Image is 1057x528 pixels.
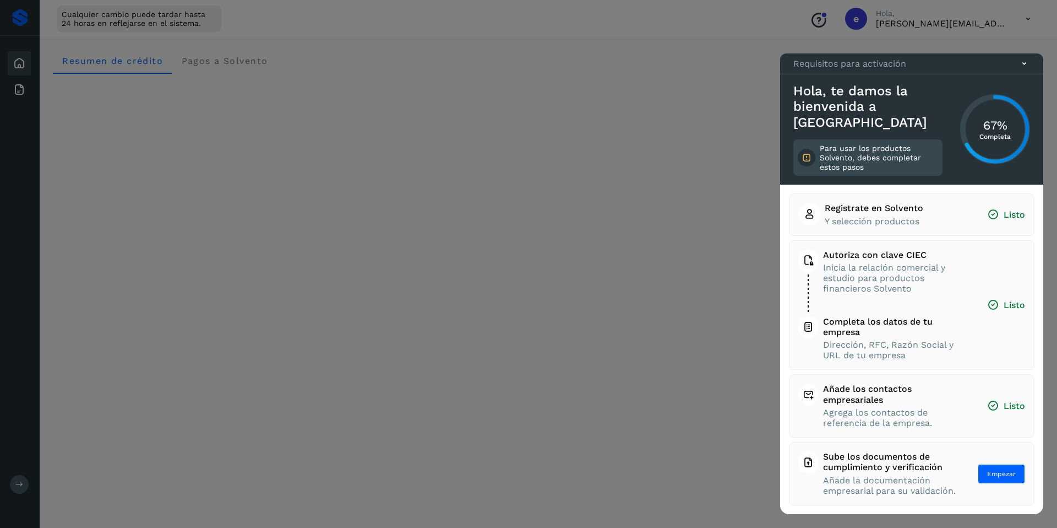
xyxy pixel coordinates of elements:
button: Registrate en SolventoY selección productosListo [798,203,1025,226]
p: Requisitos para activación [793,58,906,69]
span: Agrega los contactos de referencia de la empresa. [823,407,966,428]
span: Dirección, RFC, Razón Social y URL de tu empresa [823,340,966,360]
span: Listo [987,299,1025,311]
h3: 67% [979,118,1011,133]
button: Empezar [978,464,1025,484]
span: Completa los datos de tu empresa [823,316,966,337]
span: Listo [987,209,1025,220]
button: Autoriza con clave CIECInicia la relación comercial y estudio para productos financieros Solvento... [798,250,1025,361]
span: Y selección productos [825,216,923,227]
span: Autoriza con clave CIEC [823,250,966,260]
span: Empezar [987,469,1016,479]
span: Añade la documentación empresarial para su validación. [823,475,957,496]
button: Añade los contactos empresarialesAgrega los contactos de referencia de la empresa.Listo [798,384,1025,428]
div: Requisitos para activación [780,53,1043,74]
h3: Hola, te damos la bienvenida a [GEOGRAPHIC_DATA] [793,83,942,131]
span: Sube los documentos de cumplimiento y verificación [823,451,957,472]
span: Añade los contactos empresariales [823,384,966,405]
p: Para usar los productos Solvento, debes completar estos pasos [820,144,938,171]
span: Registrate en Solvento [825,203,923,213]
span: Listo [987,400,1025,412]
span: Inicia la relación comercial y estudio para productos financieros Solvento [823,262,966,294]
button: Sube los documentos de cumplimiento y verificaciónAñade la documentación empresarial para su vali... [798,451,1025,496]
p: Completa [979,133,1011,141]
